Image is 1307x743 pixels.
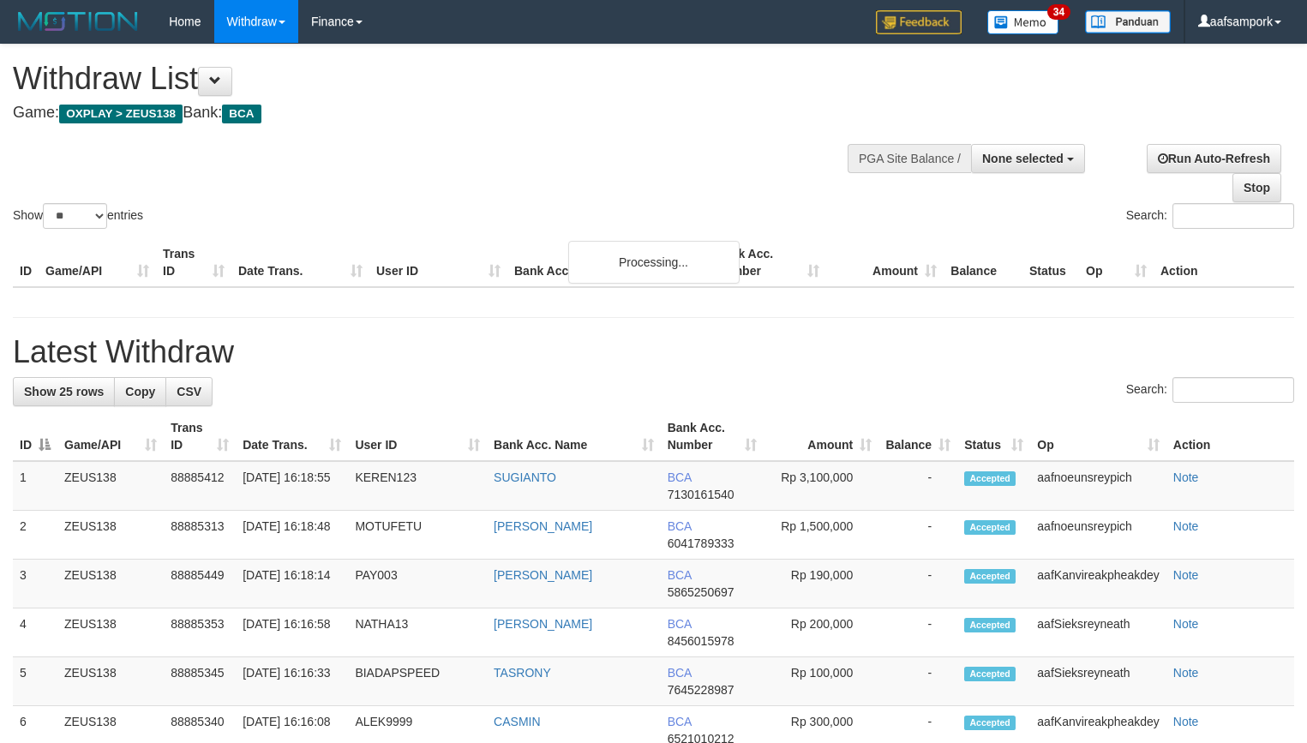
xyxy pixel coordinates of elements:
[964,667,1016,681] span: Accepted
[668,488,734,501] span: Copy 7130161540 to clipboard
[1030,560,1166,608] td: aafKanvireakpheakdey
[13,62,854,96] h1: Withdraw List
[348,560,487,608] td: PAY003
[348,412,487,461] th: User ID: activate to sort column ascending
[1079,238,1154,287] th: Op
[1173,519,1199,533] a: Note
[236,511,348,560] td: [DATE] 16:18:48
[177,385,201,398] span: CSV
[494,568,592,582] a: [PERSON_NAME]
[668,617,692,631] span: BCA
[1173,666,1199,680] a: Note
[668,715,692,728] span: BCA
[13,9,143,34] img: MOTION_logo.png
[1172,377,1294,403] input: Search:
[878,511,957,560] td: -
[878,560,957,608] td: -
[164,657,236,706] td: 88885345
[878,608,957,657] td: -
[43,203,107,229] select: Showentries
[507,238,709,287] th: Bank Acc. Name
[1232,173,1281,202] a: Stop
[764,560,878,608] td: Rp 190,000
[236,461,348,511] td: [DATE] 16:18:55
[236,608,348,657] td: [DATE] 16:16:58
[13,412,57,461] th: ID: activate to sort column descending
[668,568,692,582] span: BCA
[13,335,1294,369] h1: Latest Withdraw
[964,520,1016,535] span: Accepted
[39,238,156,287] th: Game/API
[878,657,957,706] td: -
[1085,10,1171,33] img: panduan.png
[1173,617,1199,631] a: Note
[57,412,164,461] th: Game/API: activate to sort column ascending
[236,412,348,461] th: Date Trans.: activate to sort column ascending
[1126,377,1294,403] label: Search:
[494,519,592,533] a: [PERSON_NAME]
[964,569,1016,584] span: Accepted
[964,716,1016,730] span: Accepted
[494,470,556,484] a: SUGIANTO
[13,560,57,608] td: 3
[826,238,944,287] th: Amount
[164,608,236,657] td: 88885353
[13,105,854,122] h4: Game: Bank:
[13,203,143,229] label: Show entries
[57,657,164,706] td: ZEUS138
[164,412,236,461] th: Trans ID: activate to sort column ascending
[57,608,164,657] td: ZEUS138
[764,412,878,461] th: Amount: activate to sort column ascending
[964,618,1016,632] span: Accepted
[876,10,962,34] img: Feedback.jpg
[164,560,236,608] td: 88885449
[1126,203,1294,229] label: Search:
[348,461,487,511] td: KEREN123
[1172,203,1294,229] input: Search:
[764,511,878,560] td: Rp 1,500,000
[114,377,166,406] a: Copy
[1173,470,1199,484] a: Note
[57,560,164,608] td: ZEUS138
[348,657,487,706] td: BIADAPSPEED
[668,470,692,484] span: BCA
[1173,568,1199,582] a: Note
[1030,608,1166,657] td: aafSieksreyneath
[236,657,348,706] td: [DATE] 16:16:33
[57,511,164,560] td: ZEUS138
[13,608,57,657] td: 4
[878,412,957,461] th: Balance: activate to sort column ascending
[236,560,348,608] td: [DATE] 16:18:14
[1166,412,1294,461] th: Action
[1173,715,1199,728] a: Note
[164,511,236,560] td: 88885313
[764,461,878,511] td: Rp 3,100,000
[59,105,183,123] span: OXPLAY > ZEUS138
[231,238,369,287] th: Date Trans.
[1147,144,1281,173] a: Run Auto-Refresh
[165,377,213,406] a: CSV
[957,412,1030,461] th: Status: activate to sort column ascending
[487,412,661,461] th: Bank Acc. Name: activate to sort column ascending
[348,608,487,657] td: NATHA13
[944,238,1022,287] th: Balance
[668,683,734,697] span: Copy 7645228987 to clipboard
[24,385,104,398] span: Show 25 rows
[1154,238,1294,287] th: Action
[57,461,164,511] td: ZEUS138
[878,461,957,511] td: -
[1030,511,1166,560] td: aafnoeunsreypich
[13,511,57,560] td: 2
[971,144,1085,173] button: None selected
[982,152,1064,165] span: None selected
[1030,657,1166,706] td: aafSieksreyneath
[164,461,236,511] td: 88885412
[494,666,551,680] a: TASRONY
[1022,238,1079,287] th: Status
[848,144,971,173] div: PGA Site Balance /
[348,511,487,560] td: MOTUFETU
[125,385,155,398] span: Copy
[1030,412,1166,461] th: Op: activate to sort column ascending
[13,461,57,511] td: 1
[668,536,734,550] span: Copy 6041789333 to clipboard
